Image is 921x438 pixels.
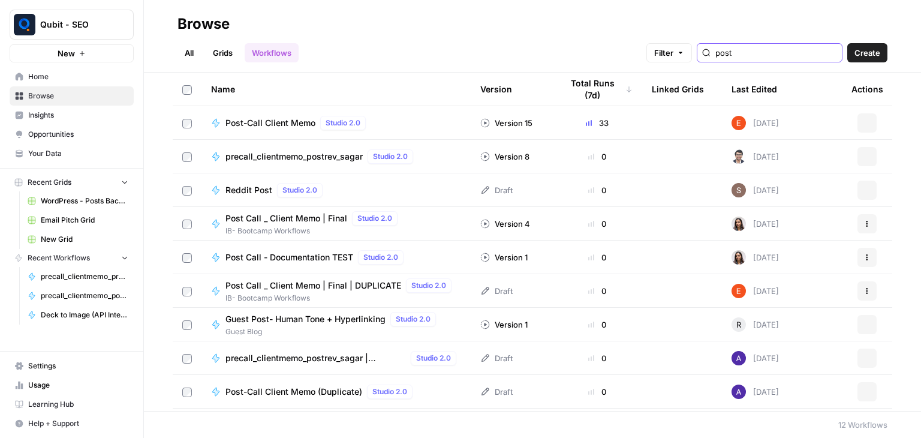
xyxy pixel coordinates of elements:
[225,280,401,292] span: Post Call _ Client Memo | Final | DUPLICATE
[177,43,201,62] a: All
[41,310,128,320] span: Deck to Image (API Integration)
[211,211,461,236] a: Post Call _ Client Memo | FinalStudio 2.0IB- Bootcamp Workflows
[10,86,134,106] a: Browse
[10,10,134,40] button: Workspace: Qubit - SEO
[562,117,633,129] div: 33
[480,73,512,106] div: Version
[22,305,134,325] a: Deck to Image (API Integration)
[225,117,315,129] span: Post-Call Client Memo
[28,129,128,140] span: Opportunities
[838,419,887,431] div: 12 Workflows
[732,217,779,231] div: [DATE]
[211,351,461,365] a: precall_clientmemo_postrev_sagar | DUPLICATEStudio 2.0
[480,218,530,230] div: Version 4
[10,144,134,163] a: Your Data
[225,352,406,364] span: precall_clientmemo_postrev_sagar | DUPLICATE
[732,116,779,130] div: [DATE]
[562,73,633,106] div: Total Runs (7d)
[245,43,299,62] a: Workflows
[715,47,837,59] input: Search
[225,386,362,398] span: Post-Call Client Memo (Duplicate)
[480,251,528,263] div: Version 1
[847,43,887,62] button: Create
[732,183,746,197] img: r1t4d3bf2vn6qf7wuwurvsp061ux
[646,43,692,62] button: Filter
[177,14,230,34] div: Browse
[14,14,35,35] img: Qubit - SEO Logo
[736,319,741,331] span: R
[10,249,134,267] button: Recent Workflows
[211,385,461,399] a: Post-Call Client Memo (Duplicate)Studio 2.0
[480,386,513,398] div: Draft
[28,253,90,263] span: Recent Workflows
[282,185,317,196] span: Studio 2.0
[562,319,633,331] div: 0
[28,177,71,188] span: Recent Grids
[211,278,461,304] a: Post Call _ Client Memo | Final | DUPLICATEStudio 2.0IB- Bootcamp Workflows
[562,386,633,398] div: 0
[357,213,392,224] span: Studio 2.0
[562,352,633,364] div: 0
[225,184,272,196] span: Reddit Post
[225,226,402,236] span: IB- Bootcamp Workflows
[211,312,461,337] a: Guest Post- Human Tone + HyperlinkingStudio 2.0Guest Blog
[225,212,347,224] span: Post Call _ Client Memo | Final
[732,351,779,365] div: [DATE]
[58,47,75,59] span: New
[480,352,513,364] div: Draft
[10,125,134,144] a: Opportunities
[732,385,779,399] div: [DATE]
[22,191,134,211] a: WordPress - Posts Backup
[732,73,777,106] div: Last Edited
[28,399,128,410] span: Learning Hub
[363,252,398,263] span: Studio 2.0
[732,149,746,164] img: 35tz4koyam3fgiezpr65b8du18d9
[41,290,128,301] span: precall_clientmemo_postrev_sagar
[652,73,704,106] div: Linked Grids
[28,71,128,82] span: Home
[480,184,513,196] div: Draft
[28,418,128,429] span: Help + Support
[732,284,779,298] div: [DATE]
[562,251,633,263] div: 0
[225,293,456,304] span: IB- Bootcamp Workflows
[562,184,633,196] div: 0
[480,319,528,331] div: Version 1
[40,19,113,31] span: Qubit - SEO
[480,285,513,297] div: Draft
[396,314,431,325] span: Studio 2.0
[732,317,779,332] div: [DATE]
[732,351,746,365] img: 9k00065gwucofwnqynuc2ggvah40
[41,271,128,282] span: precall_clientmemo_prerevenue_sagar
[41,196,128,206] span: WordPress - Posts Backup
[732,217,746,231] img: 141n3bijxpn8h033wqhh0520kuqr
[10,106,134,125] a: Insights
[411,280,446,291] span: Studio 2.0
[28,361,128,371] span: Settings
[211,183,461,197] a: Reddit PostStudio 2.0
[480,151,529,163] div: Version 8
[10,44,134,62] button: New
[10,376,134,395] a: Usage
[480,117,532,129] div: Version 15
[10,67,134,86] a: Home
[562,218,633,230] div: 0
[732,183,779,197] div: [DATE]
[372,386,407,397] span: Studio 2.0
[10,395,134,414] a: Learning Hub
[225,326,441,337] span: Guest Blog
[562,151,633,163] div: 0
[10,356,134,376] a: Settings
[10,173,134,191] button: Recent Grids
[22,286,134,305] a: precall_clientmemo_postrev_sagar
[211,73,461,106] div: Name
[22,267,134,286] a: precall_clientmemo_prerevenue_sagar
[732,116,746,130] img: ajf8yqgops6ssyjpn8789yzw4nvp
[225,151,363,163] span: precall_clientmemo_postrev_sagar
[854,47,880,59] span: Create
[326,118,360,128] span: Studio 2.0
[654,47,673,59] span: Filter
[211,116,461,130] a: Post-Call Client MemoStudio 2.0
[41,215,128,226] span: Email Pitch Grid
[732,284,746,298] img: ajf8yqgops6ssyjpn8789yzw4nvp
